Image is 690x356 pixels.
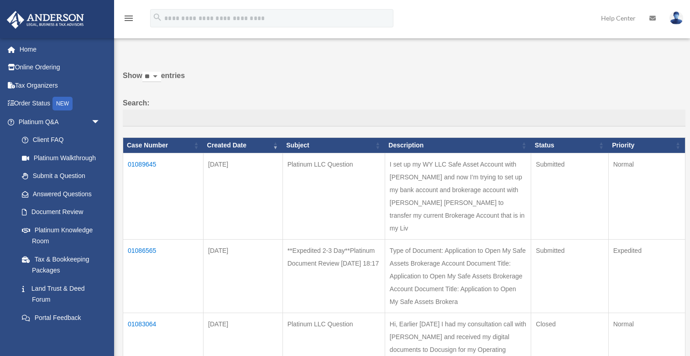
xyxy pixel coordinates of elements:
td: 01086565 [123,240,204,313]
a: Document Review [13,203,110,221]
td: Normal [608,153,685,240]
th: Subject: activate to sort column ascending [282,138,385,153]
a: Order StatusNEW [6,94,114,113]
th: Priority: activate to sort column ascending [608,138,685,153]
a: Platinum Knowledge Room [13,221,110,250]
a: Client FAQ [13,131,110,149]
label: Search: [123,97,685,127]
label: Show entries [123,69,685,91]
td: [DATE] [204,153,283,240]
a: Platinum Q&Aarrow_drop_down [6,113,110,131]
th: Case Number: activate to sort column ascending [123,138,204,153]
td: Expedited [608,240,685,313]
i: search [152,12,162,22]
img: User Pic [669,11,683,25]
td: **Expedited 2-3 Day**Platinum Document Review [DATE] 18:17 [282,240,385,313]
td: Submitted [531,240,608,313]
td: Type of Document: Application to Open My Safe Assets Brokerage Account Document Title: Applicatio... [385,240,531,313]
a: menu [123,16,134,24]
a: Answered Questions [13,185,105,203]
td: 01089645 [123,153,204,240]
a: Tax & Bookkeeping Packages [13,250,110,279]
select: Showentries [142,72,161,82]
td: I set up my WY LLC Safe Asset Account with [PERSON_NAME] and now I’m trying to set up my bank acc... [385,153,531,240]
a: Land Trust & Deed Forum [13,279,110,309]
div: NEW [52,97,73,110]
th: Description: activate to sort column ascending [385,138,531,153]
td: Submitted [531,153,608,240]
a: Platinum Walkthrough [13,149,110,167]
a: Online Ordering [6,58,114,77]
span: arrow_drop_down [91,113,110,131]
a: Home [6,40,114,58]
a: Submit a Question [13,167,110,185]
input: Search: [123,110,685,127]
img: Anderson Advisors Platinum Portal [4,11,87,29]
th: Created Date: activate to sort column ascending [204,138,283,153]
td: Platinum LLC Question [282,153,385,240]
a: Portal Feedback [13,309,110,327]
th: Status: activate to sort column ascending [531,138,608,153]
a: Tax Organizers [6,76,114,94]
i: menu [123,13,134,24]
td: [DATE] [204,240,283,313]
